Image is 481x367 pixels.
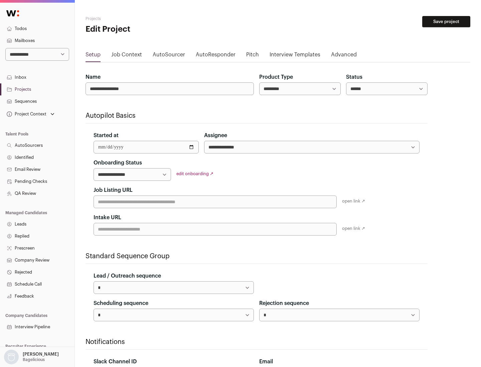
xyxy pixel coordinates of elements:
[5,111,46,117] div: Project Context
[422,16,470,27] button: Save project
[5,109,56,119] button: Open dropdown
[3,350,60,364] button: Open dropdown
[94,214,121,222] label: Intake URL
[94,131,119,139] label: Started at
[86,73,101,81] label: Name
[23,357,45,362] p: Bagelicious
[86,252,428,261] h2: Standard Sequence Group
[3,7,23,20] img: Wellfound
[346,73,362,81] label: Status
[259,299,309,307] label: Rejection sequence
[86,24,214,35] h1: Edit Project
[23,352,59,357] p: [PERSON_NAME]
[204,131,227,139] label: Assignee
[176,171,213,176] a: edit onboarding ↗
[94,358,137,366] label: Slack Channel ID
[86,51,101,61] a: Setup
[4,350,19,364] img: nopic.png
[111,51,142,61] a: Job Context
[86,16,214,21] h2: Projects
[94,159,142,167] label: Onboarding Status
[86,337,428,347] h2: Notifications
[270,51,320,61] a: Interview Templates
[94,186,133,194] label: Job Listing URL
[153,51,185,61] a: AutoSourcer
[331,51,357,61] a: Advanced
[196,51,235,61] a: AutoResponder
[259,73,293,81] label: Product Type
[259,358,420,366] div: Email
[94,299,148,307] label: Scheduling sequence
[246,51,259,61] a: Pitch
[94,272,161,280] label: Lead / Outreach sequence
[86,111,428,120] h2: Autopilot Basics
